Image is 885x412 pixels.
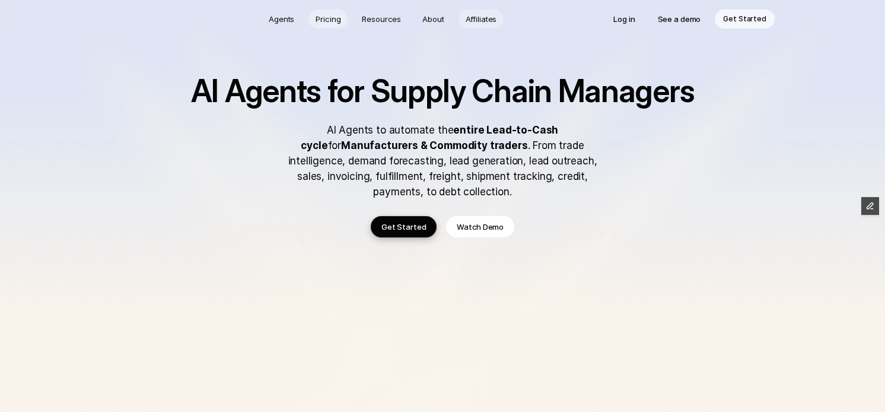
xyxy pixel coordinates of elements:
a: Watch Demo [446,216,514,237]
a: Agents [262,9,301,28]
p: Pricing [316,13,340,25]
a: Resources [355,9,408,28]
p: Watch Demo [457,221,504,233]
a: See a demo [650,9,709,28]
a: Get Started [715,9,775,28]
a: Pricing [308,9,348,28]
p: Log in [613,13,635,25]
p: Get Started [381,221,426,233]
p: See a demo [658,13,701,25]
a: Affiliates [459,9,504,28]
strong: Manufacturers & Commodity traders [341,140,527,151]
h1: AI Agents for Supply Chain Managers [182,75,703,108]
p: Agents [269,13,294,25]
p: About [422,13,444,25]
a: Log in [605,9,643,28]
p: AI Agents to automate the for . From trade intelligence, demand forecasting, lead generation, lea... [276,122,609,199]
button: Edit Framer Content [861,197,879,215]
p: Affiliates [466,13,497,25]
a: Get Started [371,216,437,237]
p: Resources [362,13,401,25]
a: About [415,9,451,28]
p: Get Started [723,13,766,25]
